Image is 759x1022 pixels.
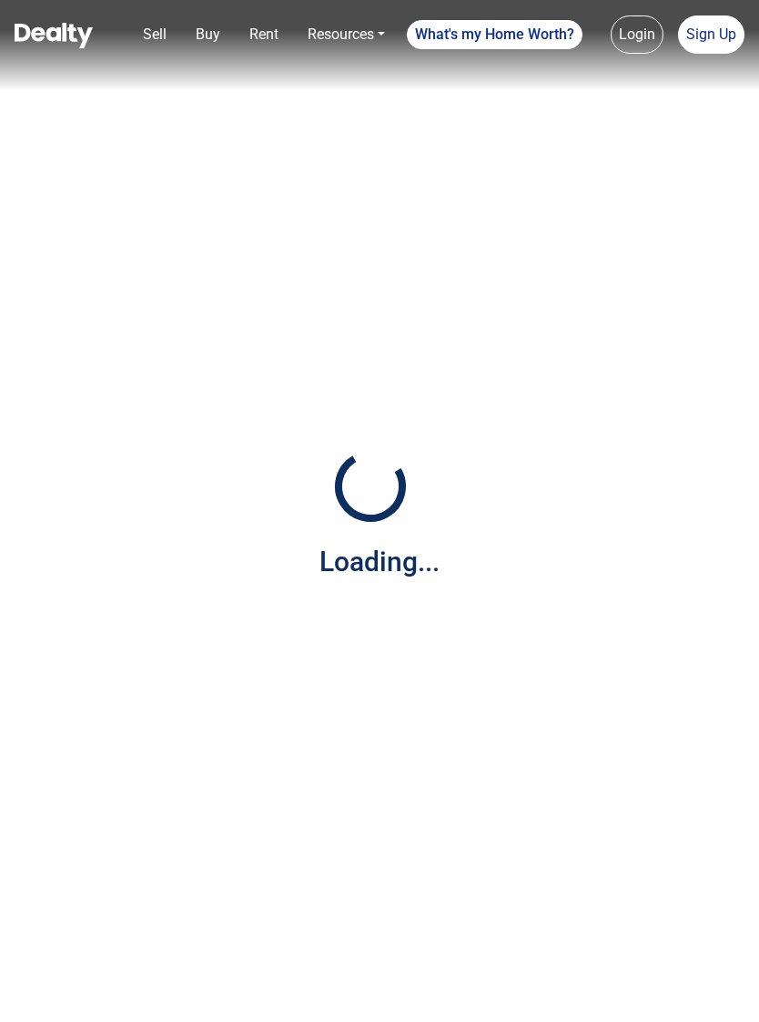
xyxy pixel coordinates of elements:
a: Sell [136,16,174,53]
a: Resources [300,16,392,53]
a: What's my Home Worth? [407,20,582,49]
a: Sign Up [678,15,744,54]
img: Dealty - Buy, Sell & Rent Homes [15,23,93,48]
img: Loading [325,441,416,532]
div: Loading... [319,541,440,582]
a: Rent [242,16,286,53]
a: Login [611,15,663,54]
a: Buy [188,16,228,53]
